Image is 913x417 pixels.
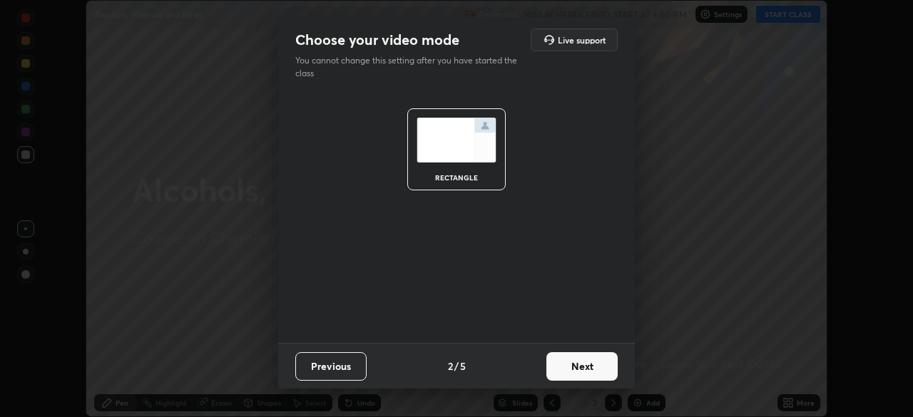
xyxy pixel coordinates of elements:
[295,54,526,80] p: You cannot change this setting after you have started the class
[460,359,466,374] h4: 5
[428,174,485,181] div: rectangle
[295,352,367,381] button: Previous
[558,36,606,44] h5: Live support
[448,359,453,374] h4: 2
[295,31,459,49] h2: Choose your video mode
[454,359,459,374] h4: /
[546,352,618,381] button: Next
[417,118,496,163] img: normalScreenIcon.ae25ed63.svg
